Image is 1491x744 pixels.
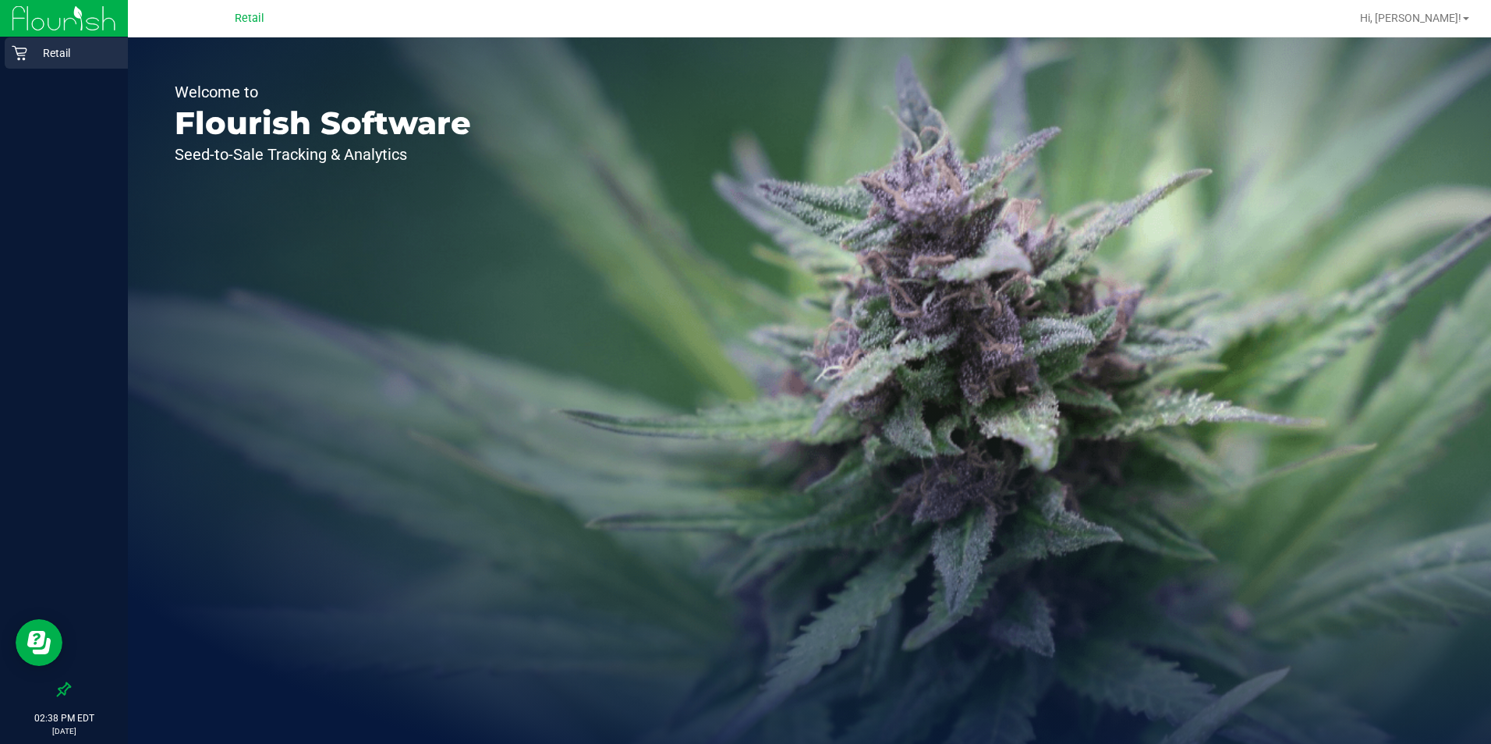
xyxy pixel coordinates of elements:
label: Pin the sidebar to full width on large screens [56,682,72,697]
p: Retail [27,44,121,62]
p: Welcome to [175,84,471,100]
span: Retail [235,12,264,25]
p: Seed-to-Sale Tracking & Analytics [175,147,471,162]
p: 02:38 PM EDT [7,711,121,725]
p: [DATE] [7,725,121,737]
span: Hi, [PERSON_NAME]! [1360,12,1461,24]
inline-svg: Retail [12,45,27,61]
p: Flourish Software [175,108,471,139]
iframe: Resource center [16,619,62,666]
